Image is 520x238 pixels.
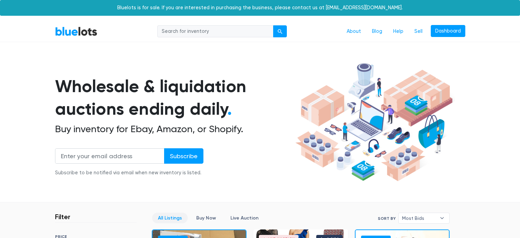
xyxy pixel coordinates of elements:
b: ▾ [435,213,449,223]
input: Search for inventory [157,25,274,38]
a: Dashboard [431,25,465,37]
input: Enter your email address [55,148,164,164]
a: All Listings [152,213,188,223]
div: Subscribe to be notified via email when new inventory is listed. [55,169,203,177]
h1: Wholesale & liquidation auctions ending daily [55,75,293,121]
a: Help [388,25,409,38]
a: About [341,25,366,38]
a: Blog [366,25,388,38]
span: . [227,99,232,119]
span: Most Bids [402,213,436,223]
a: Live Auction [225,213,264,223]
a: Buy Now [190,213,222,223]
img: hero-ee84e7d0318cb26816c560f6b4441b76977f77a177738b4e94f68c95b2b83dbb.png [293,60,455,185]
h3: Filter [55,213,70,221]
h2: Buy inventory for Ebay, Amazon, or Shopify. [55,123,293,135]
input: Subscribe [164,148,203,164]
label: Sort By [378,215,396,222]
a: BlueLots [55,26,97,36]
a: Sell [409,25,428,38]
